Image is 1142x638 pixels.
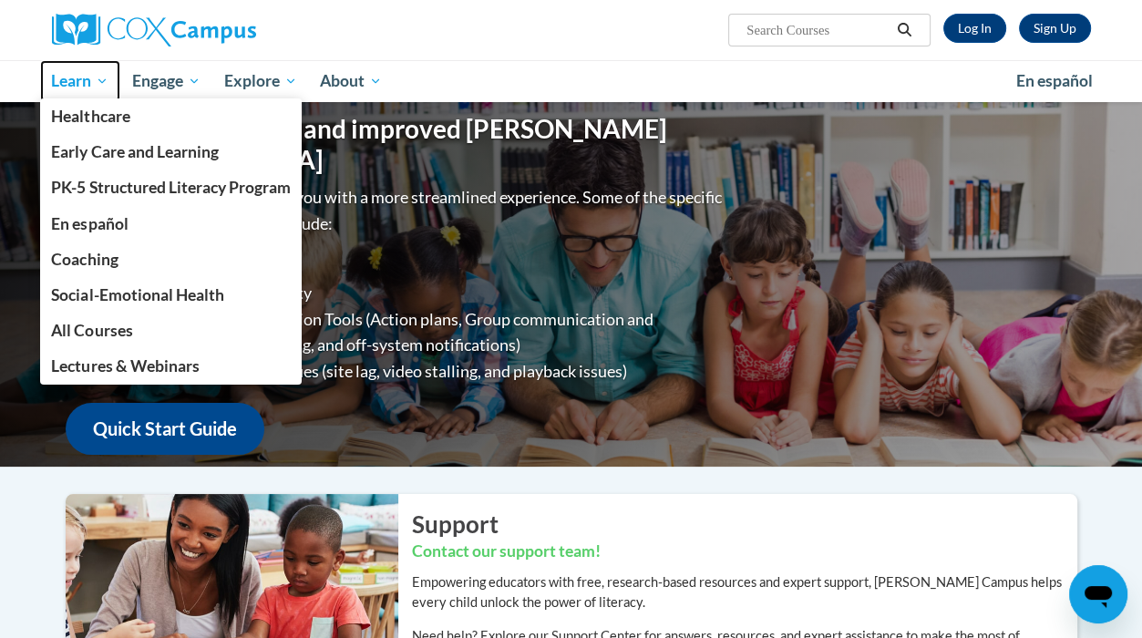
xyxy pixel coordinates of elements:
[320,70,382,92] span: About
[1069,565,1127,623] iframe: Button to launch messaging window
[66,114,726,175] h1: Welcome to the new and improved [PERSON_NAME][GEOGRAPHIC_DATA]
[40,277,303,313] a: Social-Emotional Health
[40,206,303,242] a: En español
[102,306,726,359] li: Enhanced Group Collaboration Tools (Action plans, Group communication and collaboration tools, re...
[51,142,218,161] span: Early Care and Learning
[66,403,264,455] a: Quick Start Guide
[40,98,303,134] a: Healthcare
[51,70,108,92] span: Learn
[132,70,201,92] span: Engage
[1019,14,1091,43] a: Register
[102,358,726,385] li: Diminished progression issues (site lag, video stalling, and playback issues)
[40,134,303,170] a: Early Care and Learning
[51,107,129,126] span: Healthcare
[40,242,303,277] a: Coaching
[51,214,128,233] span: En español
[745,19,890,41] input: Search Courses
[308,60,394,102] a: About
[40,60,121,102] a: Learn
[51,356,199,376] span: Lectures & Webinars
[943,14,1006,43] a: Log In
[40,348,303,384] a: Lectures & Webinars
[102,280,726,306] li: Greater Device Compatibility
[412,540,1077,563] h3: Contact our support team!
[40,313,303,348] a: All Courses
[120,60,212,102] a: Engage
[38,60,1105,102] div: Main menu
[66,184,726,237] p: Overall, we are proud to provide you with a more streamlined experience. Some of the specific cha...
[52,14,380,46] a: Cox Campus
[212,60,309,102] a: Explore
[890,19,918,41] button: Search
[40,170,303,205] a: PK-5 Structured Literacy Program
[1016,71,1093,90] span: En español
[224,70,297,92] span: Explore
[51,178,290,197] span: PK-5 Structured Literacy Program
[412,572,1077,612] p: Empowering educators with free, research-based resources and expert support, [PERSON_NAME] Campus...
[102,253,726,280] li: Improved Site Navigation
[51,321,132,340] span: All Courses
[1004,62,1105,100] a: En español
[412,508,1077,540] h2: Support
[52,14,256,46] img: Cox Campus
[51,250,118,269] span: Coaching
[51,285,223,304] span: Social-Emotional Health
